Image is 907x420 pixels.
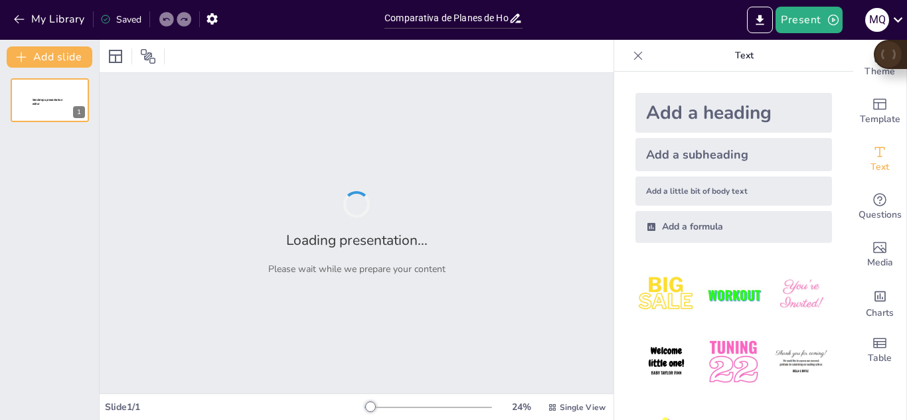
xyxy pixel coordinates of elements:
[853,40,906,88] div: Change the overall theme
[649,40,840,72] p: Text
[10,9,90,30] button: My Library
[770,331,832,393] img: 6.jpeg
[560,402,606,413] span: Single View
[870,160,889,175] span: Text
[286,231,428,249] h2: Loading presentation...
[105,401,365,413] div: Slide 1 / 1
[635,331,697,393] img: 4.jpeg
[853,326,906,374] div: Add a table
[859,208,902,222] span: Questions
[635,211,832,243] div: Add a formula
[702,264,764,326] img: 2.jpeg
[7,46,92,68] button: Add slide
[853,183,906,231] div: Get real-time input from your audience
[268,263,446,275] p: Please wait while we prepare your content
[853,231,906,279] div: Add images, graphics, shapes or video
[865,7,889,33] button: m q
[105,46,126,67] div: Layout
[853,279,906,326] div: Add charts and graphs
[865,8,889,32] div: m q
[747,7,773,33] button: Export to PowerPoint
[140,48,156,64] span: Position
[868,351,892,366] span: Table
[73,106,85,118] div: 1
[635,93,832,133] div: Add a heading
[11,78,89,122] div: 1
[867,255,893,270] span: Media
[505,401,537,413] div: 24 %
[635,138,832,171] div: Add a subheading
[384,9,509,28] input: Insert title
[100,13,141,26] div: Saved
[853,135,906,183] div: Add text boxes
[776,7,842,33] button: Present
[853,88,906,135] div: Add ready made slides
[33,98,62,105] span: Sendsteps presentation editor
[702,331,764,393] img: 5.jpeg
[635,176,832,206] div: Add a little bit of body text
[770,264,832,326] img: 3.jpeg
[866,306,894,320] span: Charts
[860,112,900,127] span: Template
[635,264,697,326] img: 1.jpeg
[865,64,895,79] span: Theme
